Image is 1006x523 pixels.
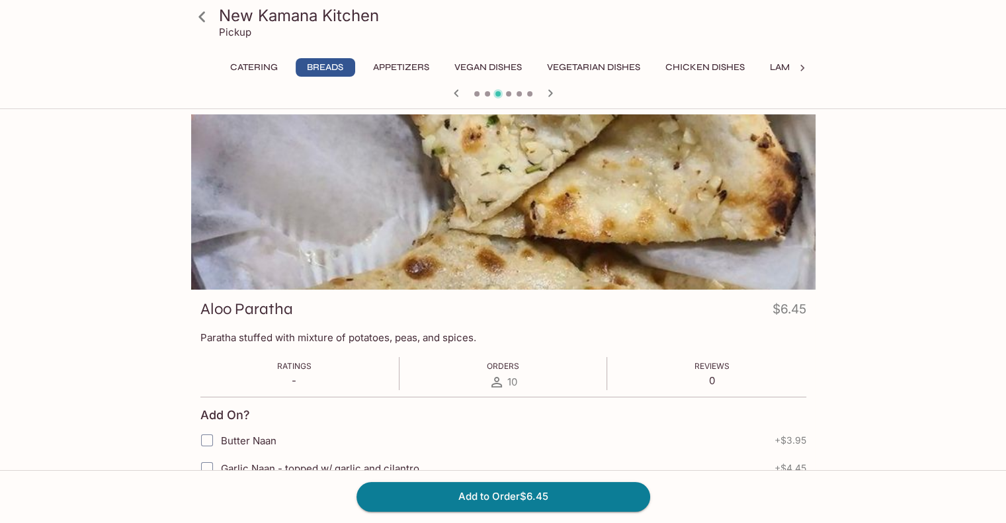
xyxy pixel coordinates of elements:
button: Lamb Dishes [763,58,838,77]
p: 0 [694,374,730,387]
button: Catering [223,58,285,77]
span: 10 [507,376,517,388]
p: - [277,374,312,387]
h3: Aloo Paratha [200,299,293,319]
button: Add to Order$6.45 [356,482,650,511]
button: Chicken Dishes [658,58,752,77]
span: Orders [487,361,519,371]
h4: Add On? [200,408,250,422]
span: Garlic Naan - topped w/ garlic and cilantro [221,462,419,475]
span: + $3.95 [775,435,806,446]
span: Butter Naan [221,434,276,447]
span: Ratings [277,361,312,371]
span: + $4.45 [775,463,806,473]
div: Aloo Paratha [191,114,816,290]
button: Vegetarian Dishes [540,58,648,77]
p: Paratha stuffed with mixture of potatoes, peas, and spices. [200,331,806,344]
p: Pickup [219,26,251,38]
span: Reviews [694,361,730,371]
button: Vegan Dishes [447,58,529,77]
h3: New Kamana Kitchen [219,5,810,26]
button: Breads [296,58,355,77]
button: Appetizers [366,58,437,77]
h4: $6.45 [773,299,806,325]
